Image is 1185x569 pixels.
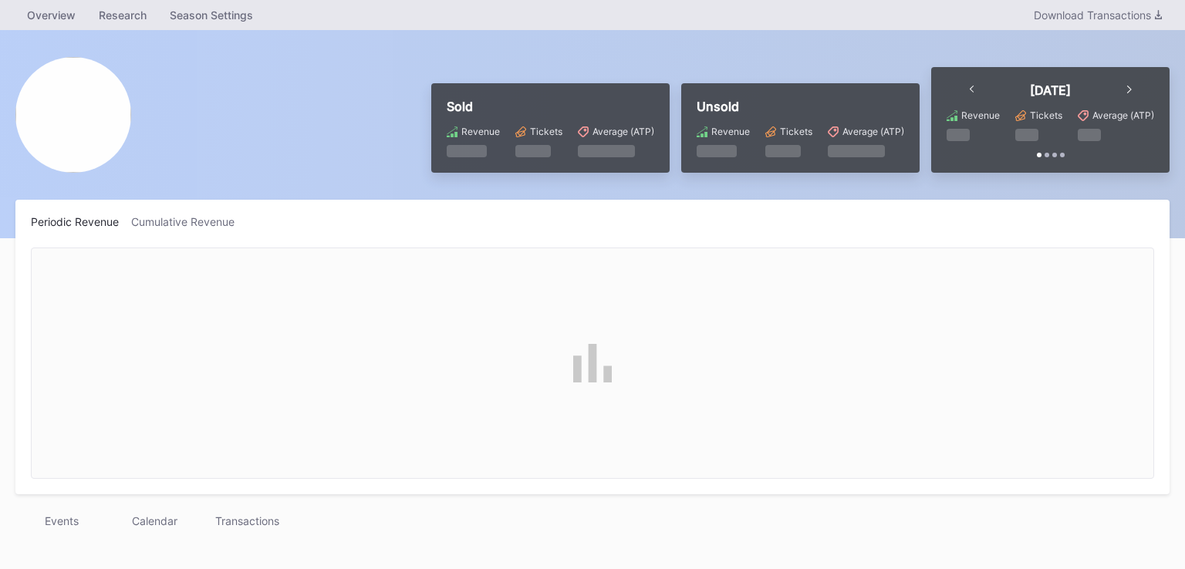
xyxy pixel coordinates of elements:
div: Sold [447,99,654,114]
div: Unsold [697,99,904,114]
div: Tickets [780,126,812,137]
a: Research [87,4,158,26]
div: Revenue [461,126,500,137]
div: Cumulative Revenue [131,215,247,228]
button: Download Transactions [1026,5,1170,25]
a: Season Settings [158,4,265,26]
div: Revenue [961,109,1000,121]
div: Tickets [530,126,562,137]
div: Average (ATP) [592,126,654,137]
div: Average (ATP) [1092,109,1154,121]
div: Average (ATP) [842,126,904,137]
div: Download Transactions [1034,8,1162,22]
div: Revenue [711,126,750,137]
a: Overview [15,4,87,26]
div: Calendar [108,510,201,532]
div: Periodic Revenue [31,215,131,228]
div: Transactions [201,510,293,532]
div: Events [15,510,108,532]
div: [DATE] [1030,82,1071,98]
div: Tickets [1030,109,1062,121]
